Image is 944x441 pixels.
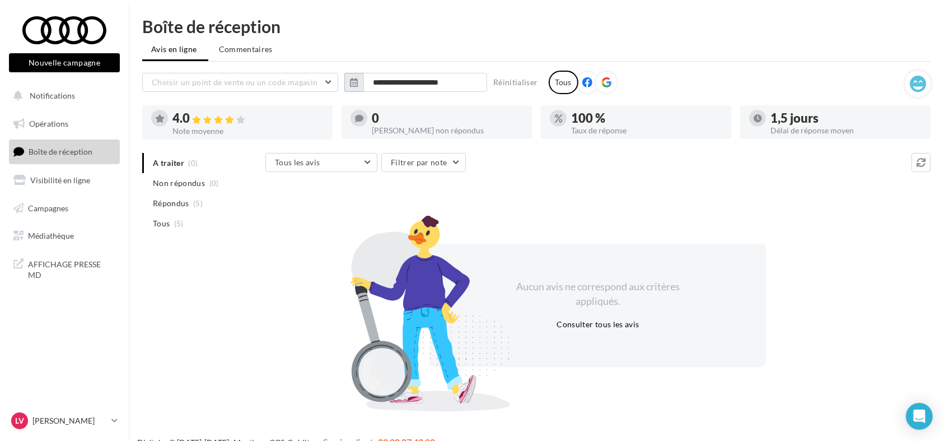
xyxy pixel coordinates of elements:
a: LV [PERSON_NAME] [9,410,120,431]
div: Boîte de réception [142,18,931,35]
button: Tous les avis [265,153,377,172]
button: Choisir un point de vente ou un code magasin [142,73,338,92]
div: [PERSON_NAME] non répondus [372,127,523,134]
span: Tous [153,218,170,229]
span: LV [15,415,24,426]
div: 4.0 [172,112,324,125]
button: Nouvelle campagne [9,53,120,72]
span: Notifications [30,91,75,100]
span: (0) [209,179,219,188]
a: Visibilité en ligne [7,169,122,192]
span: Campagnes [28,203,68,212]
span: Répondus [153,198,189,209]
span: (5) [174,219,184,228]
div: 1,5 jours [770,112,922,124]
div: Taux de réponse [571,127,722,134]
button: Filtrer par note [381,153,466,172]
button: Réinitialiser [489,76,543,89]
a: AFFICHAGE PRESSE MD [7,252,122,285]
div: Note moyenne [172,127,324,135]
div: Tous [549,71,578,94]
span: Commentaires [219,44,273,55]
div: Aucun avis ne correspond aux critères appliqués. [502,280,694,308]
a: Opérations [7,112,122,136]
span: Boîte de réception [29,147,92,156]
span: Non répondus [153,178,205,189]
span: Visibilité en ligne [30,175,90,185]
span: Opérations [29,119,68,128]
span: AFFICHAGE PRESSE MD [28,257,115,281]
a: Campagnes [7,197,122,220]
span: (5) [193,199,203,208]
p: [PERSON_NAME] [32,415,107,426]
button: Notifications [7,84,118,108]
div: 0 [372,112,523,124]
span: Médiathèque [28,231,74,240]
div: Délai de réponse moyen [770,127,922,134]
span: Tous les avis [275,157,320,167]
div: Open Intercom Messenger [906,403,933,430]
button: Consulter tous les avis [552,318,643,331]
span: Choisir un point de vente ou un code magasin [152,77,317,87]
a: Boîte de réception [7,140,122,164]
div: 100 % [571,112,722,124]
a: Médiathèque [7,224,122,248]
